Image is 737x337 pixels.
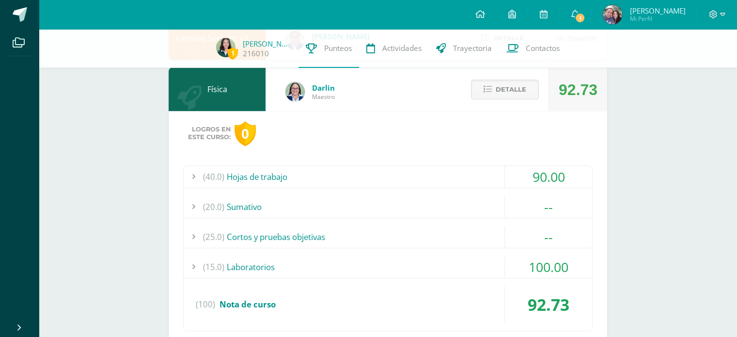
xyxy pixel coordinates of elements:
div: 100.00 [505,256,592,278]
span: Mi Perfil [629,15,685,23]
button: Detalle [471,80,539,99]
a: Trayectoria [429,29,499,68]
span: Contactos [526,43,560,53]
div: -- [505,196,592,218]
span: (40.0) [203,166,224,188]
div: 90.00 [505,166,592,188]
div: Laboratorios [184,256,592,278]
div: 0 [235,121,256,146]
a: Actividades [359,29,429,68]
span: (100) [196,286,215,323]
a: [PERSON_NAME] [243,39,291,48]
span: 1 [227,47,238,59]
span: (15.0) [203,256,224,278]
a: Contactos [499,29,567,68]
span: (20.0) [203,196,224,218]
span: (25.0) [203,226,224,248]
span: Punteos [324,43,352,53]
span: Detalle [496,80,526,98]
span: Maestro [312,93,335,101]
img: 940732262a89b93a7d0a17d4067dc8e0.png [216,38,235,57]
span: Darlin [312,83,335,93]
div: 92.73 [559,68,597,112]
span: Nota de curso [220,299,276,310]
span: [PERSON_NAME] [629,6,685,16]
a: Punteos [298,29,359,68]
span: Actividades [382,43,422,53]
div: -- [505,226,592,248]
div: Hojas de trabajo [184,166,592,188]
span: Logros en este curso: [188,126,231,141]
div: Cortos y pruebas objetivas [184,226,592,248]
div: Sumativo [184,196,592,218]
div: Física [169,67,266,111]
span: Trayectoria [453,43,492,53]
img: b381bdac4676c95086dea37a46e4db4c.png [603,5,622,24]
div: 92.73 [505,286,592,323]
a: 216010 [243,48,269,59]
span: 1 [575,13,585,23]
img: 571966f00f586896050bf2f129d9ef0a.png [285,82,305,101]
